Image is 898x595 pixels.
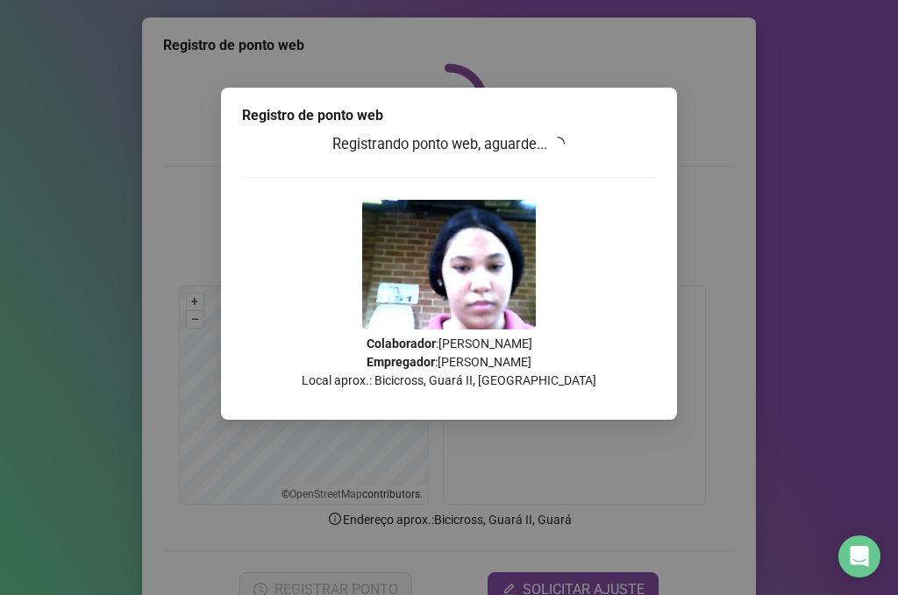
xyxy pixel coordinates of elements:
[838,535,880,577] div: Open Intercom Messenger
[242,133,656,156] h3: Registrando ponto web, aguarde...
[362,200,536,329] img: Z
[551,137,565,151] span: loading
[242,105,656,126] div: Registro de ponto web
[367,355,435,369] strong: Empregador
[367,336,436,351] strong: Colaborador
[242,335,656,390] p: : [PERSON_NAME] : [PERSON_NAME] Local aprox.: Bicicross, Guará II, [GEOGRAPHIC_DATA]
